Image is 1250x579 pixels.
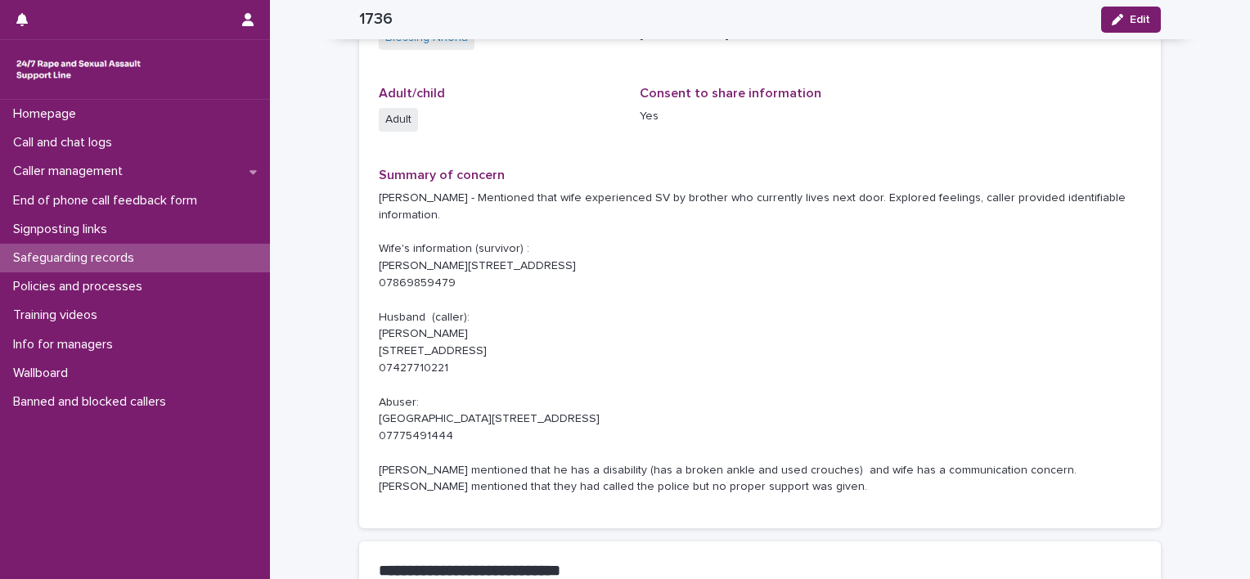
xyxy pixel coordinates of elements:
[7,250,147,266] p: Safeguarding records
[7,135,125,150] p: Call and chat logs
[379,168,505,182] span: Summary of concern
[379,190,1141,496] p: [PERSON_NAME] - Mentioned that wife experienced SV by brother who currently lives next door. Expl...
[379,108,418,132] span: Adult
[359,10,393,29] h2: 1736
[7,164,136,179] p: Caller management
[1130,14,1150,25] span: Edit
[7,193,210,209] p: End of phone call feedback form
[7,366,81,381] p: Wallboard
[1101,7,1161,33] button: Edit
[379,87,445,100] span: Adult/child
[640,87,821,100] span: Consent to share information
[7,337,126,352] p: Info for managers
[7,279,155,294] p: Policies and processes
[7,222,120,237] p: Signposting links
[640,108,881,125] p: Yes
[7,394,179,410] p: Banned and blocked callers
[7,307,110,323] p: Training videos
[13,53,144,86] img: rhQMoQhaT3yELyF149Cw
[7,106,89,122] p: Homepage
